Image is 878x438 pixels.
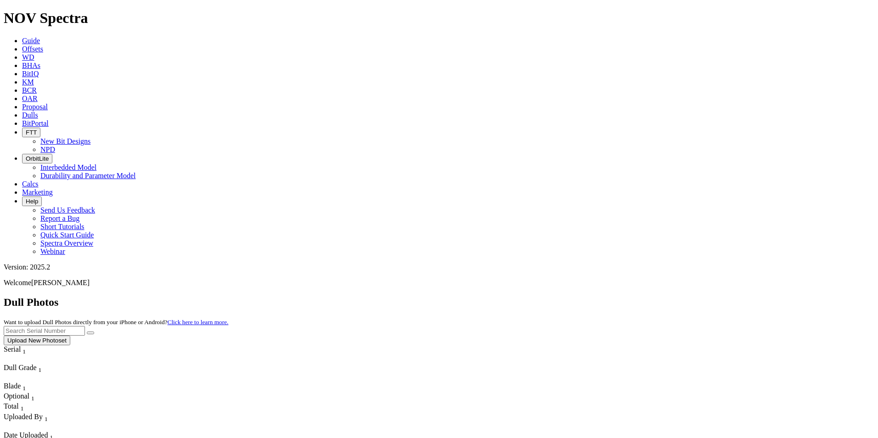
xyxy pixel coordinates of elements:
sub: 1 [21,405,24,412]
a: Interbedded Model [40,163,96,171]
div: Column Menu [4,374,68,382]
div: Sort None [4,345,43,364]
a: Report a Bug [40,214,79,222]
button: OrbitLite [22,154,52,163]
a: Quick Start Guide [40,231,94,239]
div: Version: 2025.2 [4,263,874,271]
div: Optional Sort None [4,392,36,402]
span: Sort None [23,345,26,353]
input: Search Serial Number [4,326,85,336]
a: Webinar [40,247,65,255]
div: Column Menu [4,355,43,364]
button: Upload New Photoset [4,336,70,345]
a: New Bit Designs [40,137,90,145]
div: Dull Grade Sort None [4,364,68,374]
div: Column Menu [4,423,90,431]
span: Uploaded By [4,413,43,421]
span: FTT [26,129,37,136]
small: Want to upload Dull Photos directly from your iPhone or Android? [4,319,228,326]
h1: NOV Spectra [4,10,874,27]
a: BHAs [22,62,40,69]
span: Blade [4,382,21,390]
sub: 1 [39,366,42,373]
a: KM [22,78,34,86]
div: Total Sort None [4,402,36,412]
a: NPD [40,146,55,153]
span: Sort None [21,402,24,410]
div: Sort None [4,364,68,382]
span: Serial [4,345,21,353]
sub: 1 [45,416,48,422]
a: Dulls [22,111,38,119]
span: Sort None [39,364,42,371]
h2: Dull Photos [4,296,874,309]
span: Dull Grade [4,364,37,371]
span: Sort None [45,413,48,421]
sub: 1 [23,348,26,355]
a: OAR [22,95,38,102]
span: Help [26,198,38,205]
span: Total [4,402,19,410]
a: Marketing [22,188,53,196]
p: Welcome [4,279,874,287]
a: BitPortal [22,119,49,127]
a: Guide [22,37,40,45]
div: Sort None [4,402,36,412]
span: OrbitLite [26,155,49,162]
button: FTT [22,128,40,137]
sub: 1 [23,385,26,392]
a: Short Tutorials [40,223,84,230]
span: Sort None [31,392,34,400]
a: Calcs [22,180,39,188]
a: Click here to learn more. [168,319,229,326]
a: Send Us Feedback [40,206,95,214]
span: Sort None [23,382,26,390]
a: BitIQ [22,70,39,78]
a: Spectra Overview [40,239,93,247]
a: WD [22,53,34,61]
div: Sort None [4,413,90,431]
a: Durability and Parameter Model [40,172,136,180]
span: Optional [4,392,29,400]
a: BCR [22,86,37,94]
a: Offsets [22,45,43,53]
div: Sort None [4,392,36,402]
div: Uploaded By Sort None [4,413,90,423]
a: Proposal [22,103,48,111]
div: Sort None [4,382,36,392]
span: [PERSON_NAME] [31,279,90,286]
div: Serial Sort None [4,345,43,355]
button: Help [22,197,42,206]
sub: 1 [31,395,34,402]
div: Blade Sort None [4,382,36,392]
